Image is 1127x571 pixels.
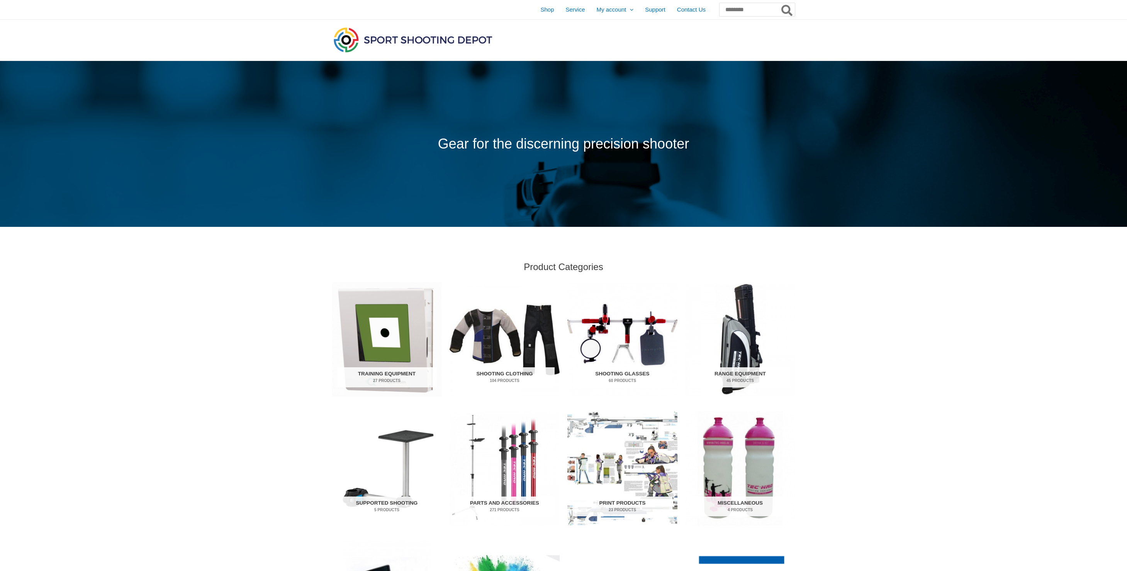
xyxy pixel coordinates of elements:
[455,367,555,387] h2: Shooting Clothing
[567,411,677,526] a: Visit product category Print Products
[780,3,795,16] button: Search
[573,367,672,387] h2: Shooting Glasses
[450,282,560,397] img: Shooting Clothing
[567,282,677,397] img: Shooting Glasses
[455,497,555,517] h2: Parts and Accessories
[567,282,677,397] a: Visit product category Shooting Glasses
[332,25,494,54] img: Sport Shooting Depot
[450,411,560,526] img: Parts and Accessories
[332,411,442,526] img: Supported Shooting
[450,411,560,526] a: Visit product category Parts and Accessories
[691,507,790,513] mark: 4 Products
[332,282,442,397] a: Visit product category Training Equipment
[685,411,795,526] a: Visit product category Miscellaneous
[337,497,437,517] h2: Supported Shooting
[337,507,437,513] mark: 5 Products
[573,507,672,513] mark: 23 Products
[450,282,560,397] a: Visit product category Shooting Clothing
[337,378,437,383] mark: 27 Products
[455,507,555,513] mark: 271 Products
[332,131,795,157] p: Gear for the discerning precision shooter
[685,282,795,397] img: Range Equipment
[332,261,795,273] h2: Product Categories
[691,367,790,387] h2: Range Equipment
[573,497,672,517] h2: Print Products
[573,378,672,383] mark: 60 Products
[332,282,442,397] img: Training Equipment
[685,282,795,397] a: Visit product category Range Equipment
[691,497,790,517] h2: Miscellaneous
[332,411,442,526] a: Visit product category Supported Shooting
[567,411,677,526] img: Print Products
[685,411,795,526] img: Miscellaneous
[455,378,555,383] mark: 104 Products
[337,367,437,387] h2: Training Equipment
[691,378,790,383] mark: 45 Products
